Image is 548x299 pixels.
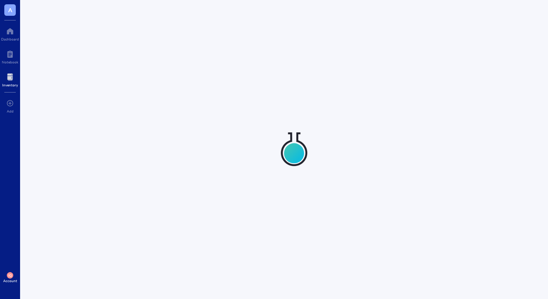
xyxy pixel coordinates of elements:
div: Dashboard [1,37,19,41]
div: Inventory [2,83,18,87]
span: A [8,5,12,14]
a: Inventory [2,71,18,87]
div: Add [7,109,14,113]
div: Account [3,279,17,283]
a: Notebook [2,48,18,64]
a: Dashboard [1,25,19,41]
div: Notebook [2,60,18,64]
span: IG [8,273,12,277]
